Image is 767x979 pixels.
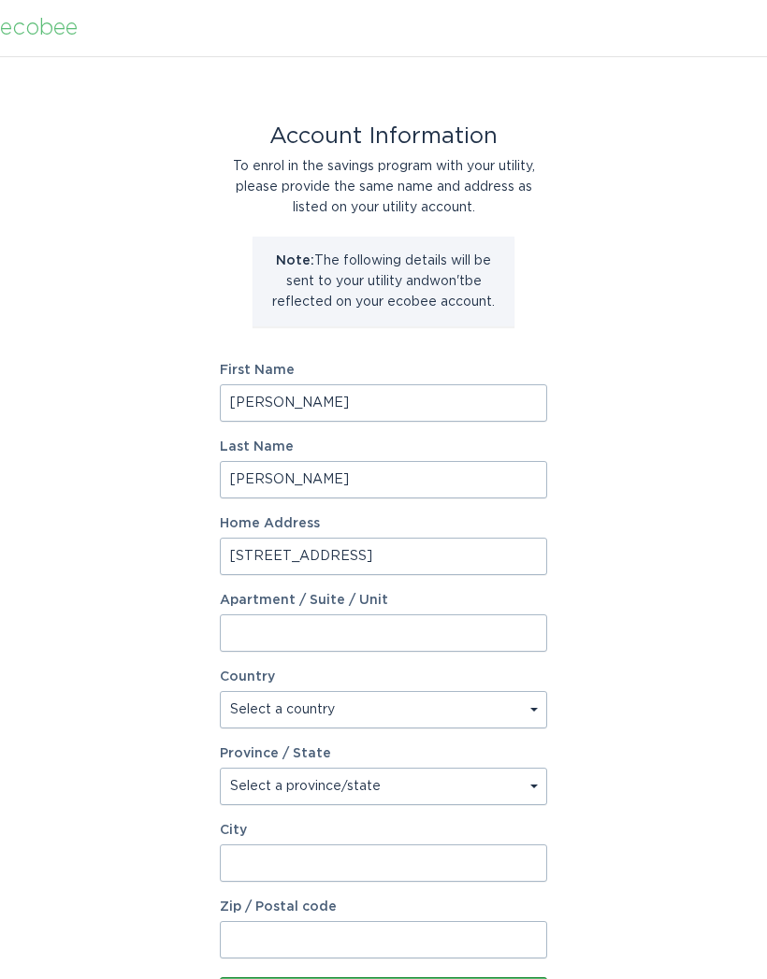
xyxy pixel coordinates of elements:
label: Country [220,670,275,684]
label: Zip / Postal code [220,900,547,914]
label: First Name [220,364,547,377]
div: To enrol in the savings program with your utility, please provide the same name and address as li... [220,156,547,218]
p: The following details will be sent to your utility and won't be reflected on your ecobee account. [267,251,500,312]
label: Home Address [220,517,547,530]
label: Province / State [220,747,331,760]
label: City [220,824,547,837]
strong: Note: [276,254,314,267]
div: Account Information [220,126,547,147]
label: Apartment / Suite / Unit [220,594,547,607]
label: Last Name [220,440,547,454]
